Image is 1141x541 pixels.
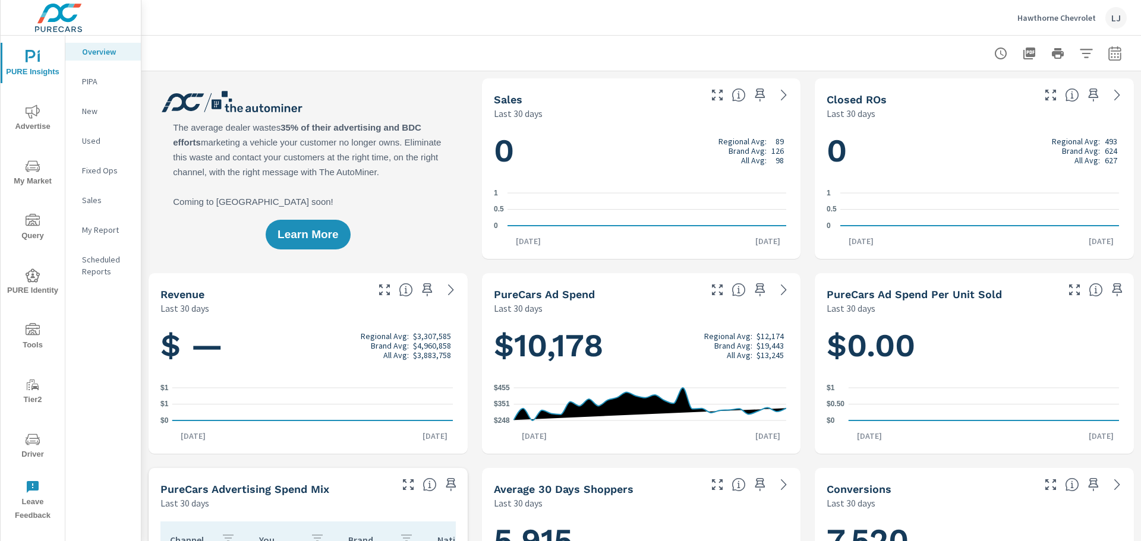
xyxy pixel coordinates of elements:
[827,301,875,315] p: Last 30 days
[827,288,1002,300] h5: PureCars Ad Spend Per Unit Sold
[513,430,555,442] p: [DATE]
[4,432,61,461] span: Driver
[776,156,784,165] p: 98
[494,400,510,409] text: $351
[82,105,131,117] p: New
[747,235,789,247] p: [DATE]
[423,477,437,492] span: This table looks at how you compare to the amount of budget you spend per channel as opposed to y...
[494,288,595,300] h5: PureCars Ad Spend
[727,350,752,360] p: All Avg:
[747,430,789,442] p: [DATE]
[418,280,437,299] span: Save this to your personalized report
[494,483,633,495] h5: Average 30 Days Shoppers
[1105,137,1117,146] p: 493
[160,416,169,425] text: $0
[4,480,61,523] span: Leave Feedback
[4,105,61,134] span: Advertise
[827,106,875,121] p: Last 30 days
[508,235,549,247] p: [DATE]
[160,483,329,495] h5: PureCars Advertising Spend Mix
[708,86,727,105] button: Make Fullscreen
[1080,430,1122,442] p: [DATE]
[82,164,131,176] p: Fixed Ops
[1062,146,1100,156] p: Brand Avg:
[849,430,890,442] p: [DATE]
[1065,477,1079,492] span: The number of dealer-specified goals completed by a visitor. [Source: This data is provided by th...
[4,378,61,407] span: Tier2
[827,483,891,495] h5: Conversions
[1105,156,1117,165] p: 627
[413,341,451,350] p: $4,960,858
[840,235,882,247] p: [DATE]
[494,106,543,121] p: Last 30 days
[399,475,418,494] button: Make Fullscreen
[776,137,784,146] p: 89
[266,220,350,249] button: Learn More
[1084,86,1103,105] span: Save this to your personalized report
[1052,137,1100,146] p: Regional Avg:
[160,400,169,409] text: $1
[1065,280,1084,299] button: Make Fullscreen
[65,72,141,90] div: PIPA
[732,283,746,297] span: Total cost of media for all PureCars channels for the selected dealership group over the selected...
[82,46,131,58] p: Overview
[732,477,746,492] span: A rolling 30 day total of daily Shoppers on the dealership website, averaged over the selected da...
[494,496,543,510] p: Last 30 days
[65,251,141,280] div: Scheduled Reports
[774,475,793,494] a: See more details in report
[82,75,131,87] p: PIPA
[1103,42,1127,65] button: Select Date Range
[1105,7,1127,29] div: LJ
[1080,235,1122,247] p: [DATE]
[413,350,451,360] p: $3,883,758
[771,146,784,156] p: 126
[65,162,141,179] div: Fixed Ops
[442,280,461,299] a: See more details in report
[82,254,131,277] p: Scheduled Reports
[65,221,141,239] div: My Report
[1108,475,1127,494] a: See more details in report
[827,400,844,409] text: $0.50
[1108,86,1127,105] a: See more details in report
[82,135,131,147] p: Used
[494,325,789,366] h1: $10,178
[729,146,767,156] p: Brand Avg:
[494,205,504,214] text: 0.5
[375,280,394,299] button: Make Fullscreen
[708,475,727,494] button: Make Fullscreen
[1041,86,1060,105] button: Make Fullscreen
[827,416,835,425] text: $0
[827,222,831,230] text: 0
[741,156,767,165] p: All Avg:
[160,496,209,510] p: Last 30 days
[1089,283,1103,297] span: Average cost of advertising per each vehicle sold at the dealer over the selected date range. The...
[1046,42,1070,65] button: Print Report
[708,280,727,299] button: Make Fullscreen
[4,50,61,79] span: PURE Insights
[827,131,1122,171] h1: 0
[1017,42,1041,65] button: "Export Report to PDF"
[494,222,498,230] text: 0
[494,93,522,106] h5: Sales
[1105,146,1117,156] p: 624
[4,159,61,188] span: My Market
[732,88,746,102] span: Number of vehicles sold by the dealership over the selected date range. [Source: This data is sou...
[172,430,214,442] p: [DATE]
[1074,156,1100,165] p: All Avg:
[751,86,770,105] span: Save this to your personalized report
[160,384,169,392] text: $1
[1074,42,1098,65] button: Apply Filters
[399,283,413,297] span: Total sales revenue over the selected date range. [Source: This data is sourced from the dealer’s...
[4,214,61,243] span: Query
[278,229,338,240] span: Learn More
[65,132,141,150] div: Used
[65,43,141,61] div: Overview
[1065,88,1079,102] span: Number of Repair Orders Closed by the selected dealership group over the selected time range. [So...
[757,350,784,360] p: $13,245
[751,280,770,299] span: Save this to your personalized report
[4,268,61,298] span: PURE Identity
[704,331,752,341] p: Regional Avg:
[160,325,456,366] h1: $ —
[827,189,831,197] text: 1
[160,301,209,315] p: Last 30 days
